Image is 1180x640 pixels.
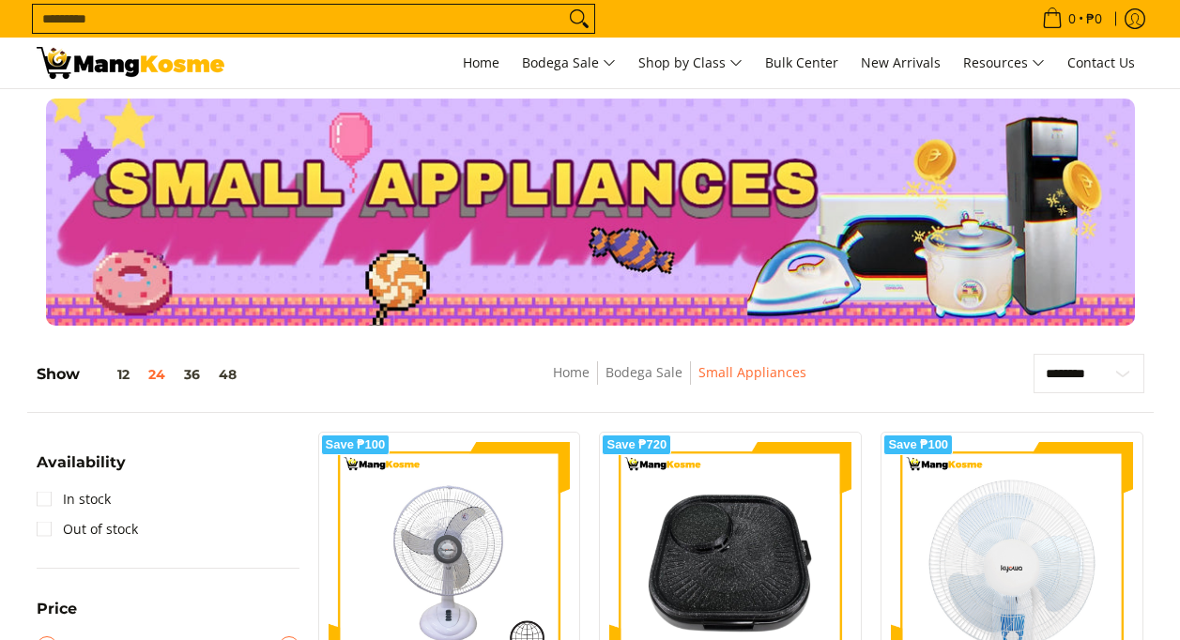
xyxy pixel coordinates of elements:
[765,53,838,71] span: Bulk Center
[888,439,948,450] span: Save ₱100
[37,514,138,544] a: Out of stock
[553,363,590,381] a: Home
[37,484,111,514] a: In stock
[37,47,224,79] img: Small Appliances l Mang Kosme: Home Appliances Warehouse Sale | Page 2
[513,38,625,88] a: Bodega Sale
[954,38,1054,88] a: Resources
[326,439,386,450] span: Save ₱100
[564,5,594,33] button: Search
[851,38,950,88] a: New Arrivals
[243,38,1144,88] nav: Main Menu
[175,367,209,382] button: 36
[37,455,126,484] summary: Open
[606,439,667,450] span: Save ₱720
[139,367,175,382] button: 24
[522,52,616,75] span: Bodega Sale
[1036,8,1108,29] span: •
[416,361,943,404] nav: Breadcrumbs
[698,363,806,381] a: Small Appliances
[629,38,752,88] a: Shop by Class
[463,53,499,71] span: Home
[1065,12,1079,25] span: 0
[605,363,682,381] a: Bodega Sale
[861,53,941,71] span: New Arrivals
[453,38,509,88] a: Home
[1083,12,1105,25] span: ₱0
[37,602,77,631] summary: Open
[37,455,126,470] span: Availability
[756,38,848,88] a: Bulk Center
[209,367,246,382] button: 48
[1058,38,1144,88] a: Contact Us
[963,52,1045,75] span: Resources
[638,52,743,75] span: Shop by Class
[80,367,139,382] button: 12
[37,602,77,617] span: Price
[37,365,246,384] h5: Show
[1067,53,1135,71] span: Contact Us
